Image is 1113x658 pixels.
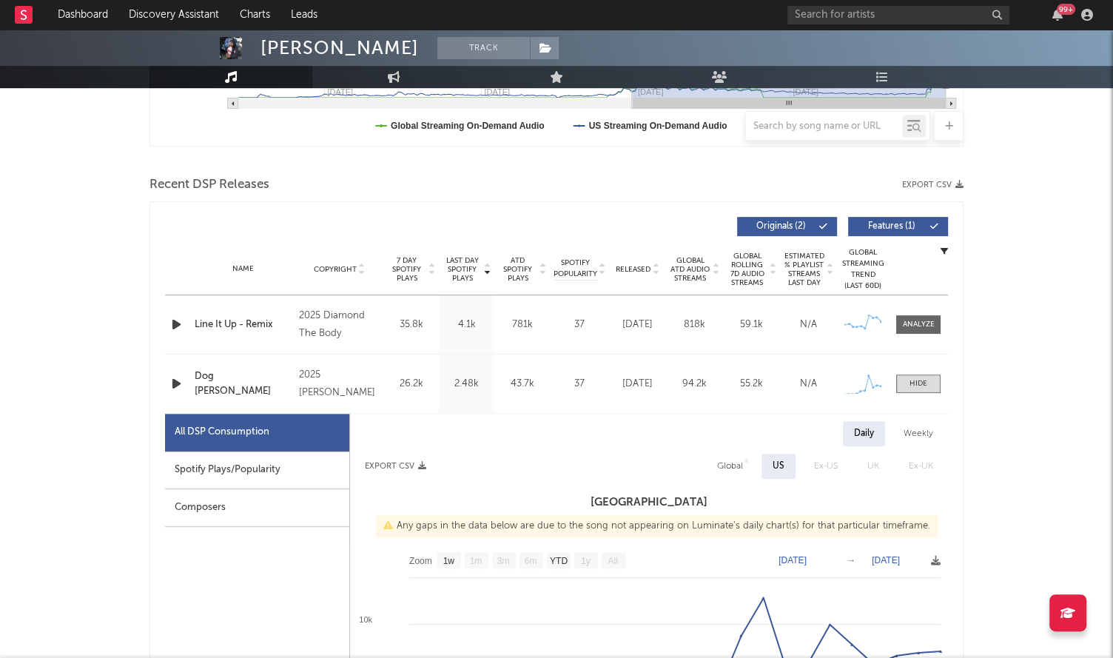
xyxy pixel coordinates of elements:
div: All DSP Consumption [165,414,349,451]
div: Any gaps in the data below are due to the song not appearing on Luminate's daily chart(s) for tha... [376,515,938,537]
div: [DATE] [613,318,662,332]
span: Last Day Spotify Plays [443,256,482,283]
div: Global [717,457,743,475]
a: Dog [PERSON_NAME] [195,369,292,398]
text: 1w [443,556,455,566]
input: Search by song name or URL [746,121,902,132]
button: Track [437,37,530,59]
span: 7 Day Spotify Plays [387,256,426,283]
button: Originals(2) [737,217,837,236]
span: Estimated % Playlist Streams Last Day [784,252,824,287]
div: 99 + [1057,4,1075,15]
div: 55.2k [727,377,776,392]
div: Name [195,263,292,275]
text: 1m [470,556,482,566]
div: 2.48k [443,377,491,392]
div: Spotify Plays/Popularity [165,451,349,489]
text: Zoom [409,556,432,566]
span: Global ATD Audio Streams [670,256,710,283]
div: 26.2k [387,377,435,392]
input: Search for artists [787,6,1009,24]
div: 94.2k [670,377,719,392]
button: Features(1) [848,217,948,236]
text: All [608,556,617,566]
a: Line It Up - Remix [195,318,292,332]
div: 781k [498,318,546,332]
span: Features ( 1 ) [858,222,926,231]
text: 1y [581,556,591,566]
span: Global Rolling 7D Audio Streams [727,252,767,287]
span: Copyright [313,265,356,274]
div: Composers [165,489,349,527]
button: 99+ [1052,9,1063,21]
button: Export CSV [365,462,426,471]
span: Released [616,265,650,274]
div: 2025 Diamond The Body [299,307,380,343]
div: 37 [554,318,605,332]
span: Originals ( 2 ) [747,222,815,231]
text: [DATE] [779,555,807,565]
div: 4.1k [443,318,491,332]
div: All DSP Consumption [175,423,269,441]
div: [PERSON_NAME] [260,37,419,59]
div: Global Streaming Trend (Last 60D) [841,247,885,292]
div: 818k [670,318,719,332]
div: 37 [554,377,605,392]
text: YTD [550,556,568,566]
span: Spotify Popularity [554,258,597,280]
div: 43.7k [498,377,546,392]
h3: [GEOGRAPHIC_DATA] [350,494,948,511]
span: Recent DSP Releases [149,176,269,194]
span: ATD Spotify Plays [498,256,537,283]
div: [DATE] [613,377,662,392]
text: 10k [359,615,372,624]
text: [DATE] [872,555,900,565]
div: N/A [784,318,833,332]
div: 2025 [PERSON_NAME] [299,366,380,402]
text: 3m [497,556,510,566]
text: → [847,555,855,565]
div: 59.1k [727,318,776,332]
div: N/A [784,377,833,392]
div: 35.8k [387,318,435,332]
text: 6m [525,556,537,566]
div: Daily [843,421,885,446]
button: Export CSV [902,181,964,189]
div: Weekly [892,421,944,446]
div: US [773,457,784,475]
